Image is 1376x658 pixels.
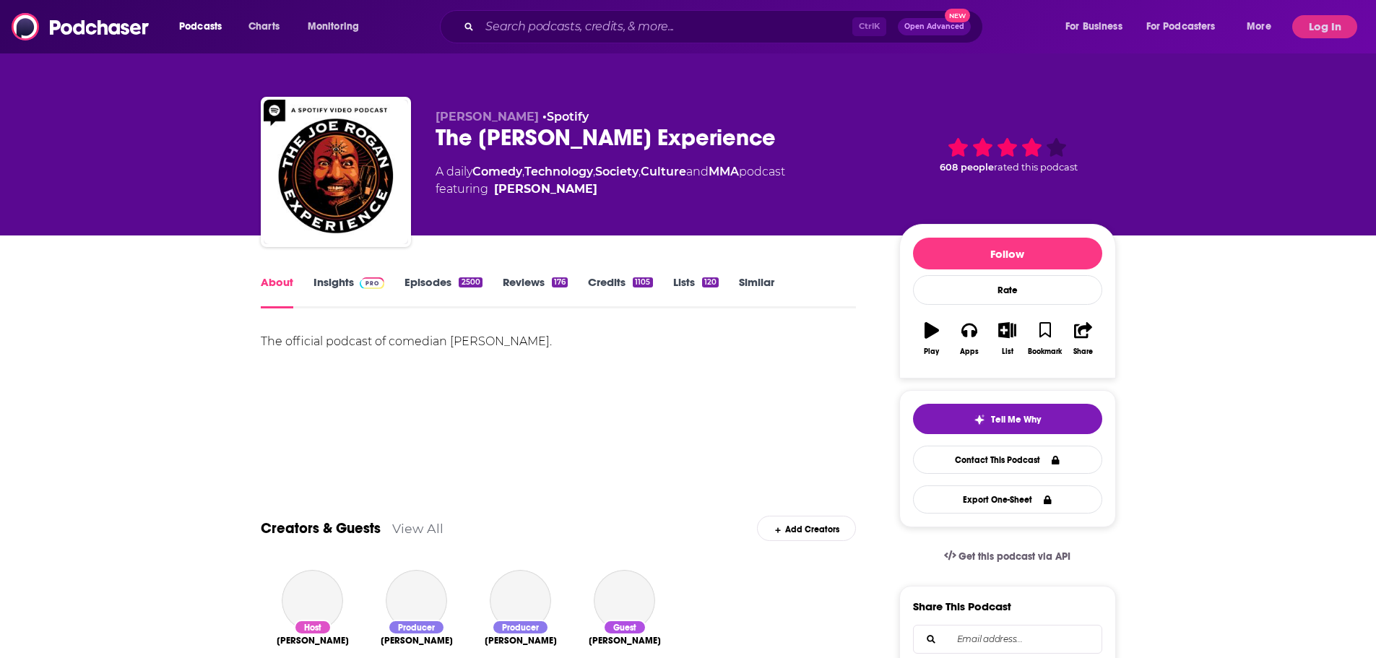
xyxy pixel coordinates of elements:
[436,110,539,124] span: [PERSON_NAME]
[633,277,652,287] div: 1105
[1247,17,1271,37] span: More
[1055,15,1141,38] button: open menu
[951,313,988,365] button: Apps
[492,620,549,635] div: Producer
[261,332,857,352] div: The official podcast of comedian [PERSON_NAME].
[1237,15,1289,38] button: open menu
[994,162,1078,173] span: rated this podcast
[904,23,964,30] span: Open Advanced
[503,275,568,308] a: Reviews176
[261,519,381,537] a: Creators & Guests
[641,165,686,178] a: Culture
[436,181,785,198] span: featuring
[757,516,856,541] div: Add Creators
[940,162,994,173] span: 608 people
[913,404,1102,434] button: tell me why sparkleTell Me Why
[913,313,951,365] button: Play
[1146,17,1216,37] span: For Podcasters
[485,635,557,646] span: [PERSON_NAME]
[603,620,646,635] div: Guest
[933,539,1083,574] a: Get this podcast via API
[709,165,739,178] a: MMA
[588,275,652,308] a: Credits1105
[313,275,385,308] a: InsightsPodchaser Pro
[436,163,785,198] div: A daily podcast
[404,275,482,308] a: Episodes2500
[595,165,639,178] a: Society
[1073,347,1093,356] div: Share
[12,13,150,40] img: Podchaser - Follow, Share and Rate Podcasts
[991,414,1041,425] span: Tell Me Why
[1065,17,1122,37] span: For Business
[589,635,661,646] a: Adam Perry Lang
[169,15,241,38] button: open menu
[960,347,979,356] div: Apps
[480,15,852,38] input: Search podcasts, credits, & more...
[639,165,641,178] span: ,
[381,635,453,646] a: Brian Redban
[1292,15,1357,38] button: Log In
[381,635,453,646] span: [PERSON_NAME]
[594,570,655,631] a: Adam Perry Lang
[974,414,985,425] img: tell me why sparkle
[485,635,557,646] a: Jamie Vernon
[899,110,1116,199] div: 608 peoplerated this podcast
[673,275,719,308] a: Lists120
[925,625,1090,653] input: Email address...
[1026,313,1064,365] button: Bookmark
[852,17,886,36] span: Ctrl K
[1002,347,1013,356] div: List
[739,275,774,308] a: Similar
[1137,15,1237,38] button: open menu
[494,181,597,198] a: Joe Rogan
[913,599,1011,613] h3: Share This Podcast
[490,570,551,631] a: Jamie Vernon
[308,17,359,37] span: Monitoring
[261,275,293,308] a: About
[547,110,589,124] a: Spotify
[913,238,1102,269] button: Follow
[522,165,524,178] span: ,
[360,277,385,289] img: Podchaser Pro
[248,17,280,37] span: Charts
[277,635,349,646] span: [PERSON_NAME]
[988,313,1026,365] button: List
[1064,313,1102,365] button: Share
[552,277,568,287] div: 176
[386,570,447,631] a: Brian Redban
[298,15,378,38] button: open menu
[392,521,443,536] a: View All
[913,625,1102,654] div: Search followers
[898,18,971,35] button: Open AdvancedNew
[264,100,408,244] img: The Joe Rogan Experience
[913,485,1102,514] button: Export One-Sheet
[472,165,522,178] a: Comedy
[388,620,445,635] div: Producer
[524,165,593,178] a: Technology
[294,620,332,635] div: Host
[702,277,719,287] div: 120
[589,635,661,646] span: [PERSON_NAME]
[179,17,222,37] span: Podcasts
[959,550,1070,563] span: Get this podcast via API
[945,9,971,22] span: New
[542,110,589,124] span: •
[924,347,939,356] div: Play
[239,15,288,38] a: Charts
[277,635,349,646] a: Joe Rogan
[593,165,595,178] span: ,
[459,277,482,287] div: 2500
[913,446,1102,474] a: Contact This Podcast
[282,570,343,631] a: Joe Rogan
[1028,347,1062,356] div: Bookmark
[454,10,997,43] div: Search podcasts, credits, & more...
[913,275,1102,305] div: Rate
[686,165,709,178] span: and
